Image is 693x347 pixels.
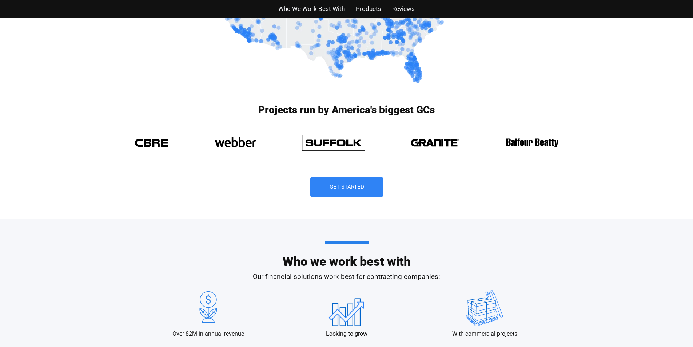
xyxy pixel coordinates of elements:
[329,184,364,190] span: Get Started
[310,177,383,197] a: Get Started
[278,4,345,14] a: Who We Work Best With
[139,272,554,282] p: Our financial solutions work best for contracting companies:
[139,241,554,268] h2: Who we work best with
[172,330,244,338] p: Over $2M in annual revenue
[128,105,565,115] h3: Projects run by America's biggest GCs
[392,4,415,14] a: Reviews
[326,330,367,338] p: Looking to grow
[356,4,381,14] a: Products
[452,330,517,338] p: With commercial projects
